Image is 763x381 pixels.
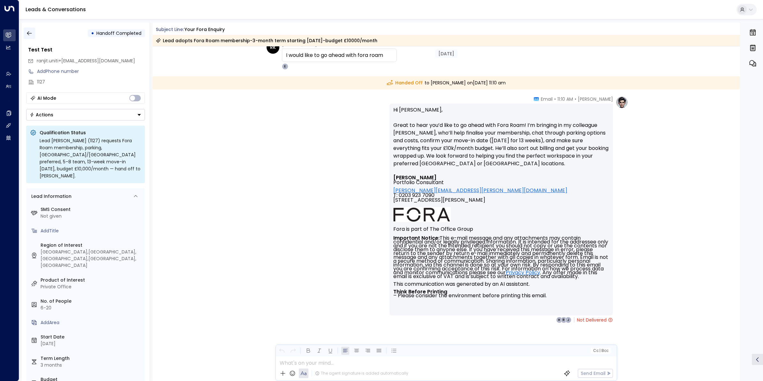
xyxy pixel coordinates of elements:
div: 3 months [41,362,142,369]
div: 6-20 [41,305,142,311]
span: [PERSON_NAME] [578,96,613,102]
div: [GEOGRAPHIC_DATA],[GEOGRAPHIC_DATA],[GEOGRAPHIC_DATA],[GEOGRAPHIC_DATA],[GEOGRAPHIC_DATA] [41,249,142,269]
img: AIorK4ysLkpAD1VLoJghiceWoVRmgk1XU2vrdoLkeDLGAFfv_vh6vnfJOA1ilUWLDOVq3gZTs86hLsHm3vG- [393,207,451,222]
label: Term Length [41,355,142,362]
span: Handoff Completed [96,30,141,36]
label: Start Date [41,334,142,340]
div: AddPhone number [37,68,145,75]
a: Privacy Policy [506,271,540,275]
a: [PERSON_NAME][EMAIL_ADDRESS][PERSON_NAME][DOMAIN_NAME] [393,188,567,193]
span: ranjit.uniti+1127@outlook.com [37,58,135,64]
div: [DATE] [435,50,457,58]
font: This e-mail message and any attachments may contain confidential and/or legally privileged inform... [393,234,609,299]
img: profile-logo.png [616,96,628,109]
div: Your Fora Enquiry [185,26,225,33]
div: Private Office [41,284,142,290]
div: Not given [41,213,142,220]
strong: Important Notice: [393,234,440,242]
a: Leads & Conversations [26,6,86,13]
div: 1127 [37,79,145,85]
label: Region of Interest [41,242,142,249]
label: No. of People [41,298,142,305]
button: Redo [289,347,297,355]
button: Actions [26,109,145,121]
span: ranjit.uniti+[EMAIL_ADDRESS][DOMAIN_NAME] [37,58,135,64]
div: The agent signature is added automatically [315,370,408,376]
p: Qualification Status [40,129,141,136]
div: AI Mode [37,95,56,101]
div: E [282,63,288,70]
label: SMS Consent [41,206,142,213]
span: | [599,348,601,353]
div: Signature [393,175,609,298]
span: Not Delivered [577,317,613,323]
button: Undo [278,347,286,355]
div: Test Test [28,46,145,54]
div: Lead [PERSON_NAME] (1127) requests Fora Roam membership, parking, [GEOGRAPHIC_DATA]/[GEOGRAPHIC_D... [40,137,141,179]
div: I would like to go ahead with fora roam [286,51,393,59]
span: 11:10 AM [557,96,573,102]
span: • [575,96,576,102]
span: Email [541,96,553,102]
div: J [565,317,571,323]
div: R [561,317,567,323]
span: Handed Off [387,80,423,86]
div: Lead adopts Fora Roam membership-3-month term starting [DATE]-budget £10000/month [156,37,377,44]
button: Cc|Bcc [590,348,611,354]
div: H [556,317,563,323]
span: [STREET_ADDRESS][PERSON_NAME] [393,198,485,207]
font: [PERSON_NAME] [393,174,436,181]
span: Cc Bcc [593,348,608,353]
span: T: 0203 923 7090 [393,193,434,198]
div: [DATE] [41,340,142,347]
div: to [PERSON_NAME] on [DATE] 11:10 am [153,76,740,89]
label: Product of Interest [41,277,142,284]
div: • [91,27,94,39]
strong: Think Before Printing [393,288,447,295]
span: • [554,96,556,102]
div: AddArea [41,319,142,326]
div: Lead Information [29,193,72,200]
font: Fora is part of The Office Group [393,225,473,233]
div: Button group with a nested menu [26,109,145,121]
p: Hi [PERSON_NAME], Great to hear you’d like to go ahead with Fora Roam! I’m bringing in my colleag... [393,106,609,175]
div: Actions [30,112,53,118]
span: Portfolio Consultant [393,180,444,185]
div: AddTitle [41,228,142,234]
span: Subject Line: [156,26,184,33]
